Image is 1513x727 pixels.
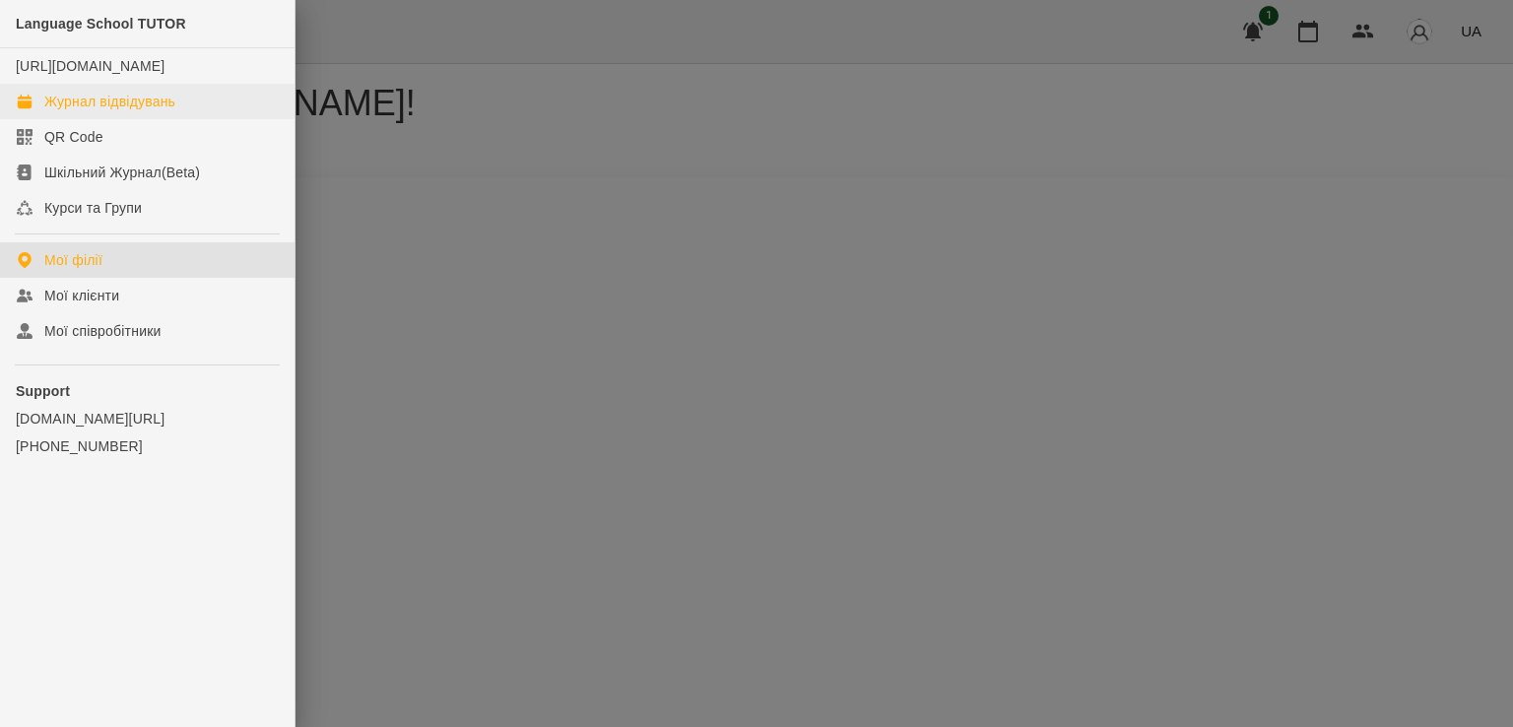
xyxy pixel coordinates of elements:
[44,163,200,182] div: Шкільний Журнал(Beta)
[16,58,164,74] a: [URL][DOMAIN_NAME]
[16,381,279,401] p: Support
[44,92,175,111] div: Журнал відвідувань
[16,16,186,32] span: Language School TUTOR
[16,409,279,429] a: [DOMAIN_NAME][URL]
[16,436,279,456] a: [PHONE_NUMBER]
[44,286,119,305] div: Мої клієнти
[44,127,103,147] div: QR Code
[44,198,142,218] div: Курси та Групи
[44,321,162,341] div: Мої співробітники
[44,250,102,270] div: Мої філії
